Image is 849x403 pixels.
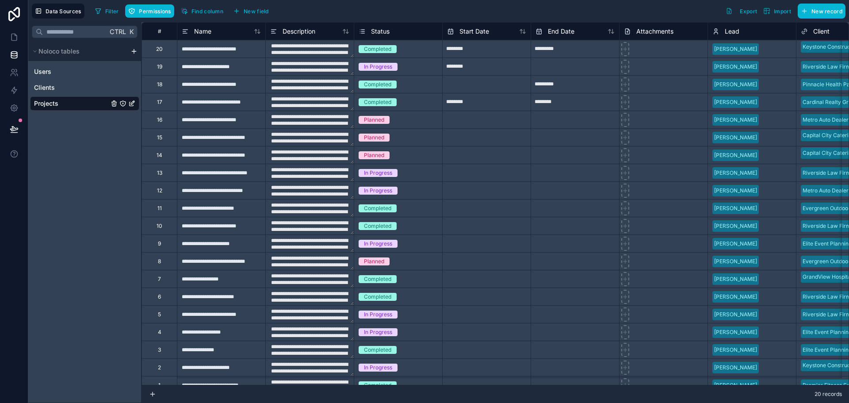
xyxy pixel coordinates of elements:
span: Permissions [139,8,171,15]
div: 11 [157,205,162,212]
div: [PERSON_NAME] [714,222,757,230]
div: [PERSON_NAME] [714,134,757,142]
a: Clients [34,83,109,92]
div: Completed [364,381,391,389]
div: 5 [158,311,161,318]
div: [PERSON_NAME] [714,169,757,177]
div: Completed [364,81,391,88]
div: 4 [158,329,161,336]
div: [PERSON_NAME] [714,45,757,53]
div: Completed [364,45,391,53]
div: 12 [157,187,162,194]
div: Projects [30,96,139,111]
span: Start Date [459,27,489,36]
div: [PERSON_NAME] [714,311,757,319]
div: [PERSON_NAME] [714,364,757,372]
button: Permissions [125,4,174,18]
div: 18 [157,81,162,88]
a: Projects [34,99,109,108]
div: 9 [158,240,161,247]
span: New field [244,8,269,15]
div: Clients [30,81,139,95]
span: 20 records [815,391,842,398]
div: [PERSON_NAME] [714,293,757,301]
div: Planned [364,116,384,124]
div: Planned [364,257,384,265]
div: [PERSON_NAME] [714,151,757,159]
div: [PERSON_NAME] [714,63,757,71]
a: Users [34,67,109,76]
div: [PERSON_NAME] [714,98,757,106]
div: # [149,28,170,35]
div: 10 [157,223,162,230]
div: 13 [157,169,162,177]
div: 14 [157,152,162,159]
div: [PERSON_NAME] [714,204,757,212]
span: Export [740,8,757,15]
div: 19 [157,63,162,70]
div: scrollable content [28,42,141,133]
button: Find column [178,4,226,18]
span: Name [194,27,211,36]
span: Ctrl [109,26,127,37]
button: Filter [92,4,122,18]
span: Users [34,67,51,76]
span: Clients [34,83,55,92]
span: Data Sources [46,8,81,15]
span: Description [283,27,315,36]
div: [PERSON_NAME] [714,328,757,336]
div: [PERSON_NAME] [714,187,757,195]
div: [PERSON_NAME] [714,240,757,248]
div: 15 [157,134,162,141]
span: Status [371,27,390,36]
div: [PERSON_NAME] [714,275,757,283]
span: Projects [34,99,58,108]
div: In Progress [364,240,392,248]
span: Import [774,8,791,15]
span: K [128,29,134,35]
div: In Progress [364,364,392,372]
button: Export [723,4,760,19]
div: 16 [157,116,162,123]
div: [PERSON_NAME] [714,116,757,124]
div: Completed [364,222,391,230]
div: 7 [158,276,161,283]
div: 8 [158,258,161,265]
button: Noloco tables [30,45,127,58]
div: Completed [364,293,391,301]
div: 3 [158,346,161,353]
span: End Date [548,27,574,36]
a: Permissions [125,4,177,18]
span: Lead [725,27,739,36]
div: Completed [364,98,391,106]
span: Find column [191,8,223,15]
div: [PERSON_NAME] [714,381,757,389]
div: [PERSON_NAME] [714,346,757,354]
div: In Progress [364,311,392,319]
div: 20 [156,46,163,53]
button: New field [230,4,272,18]
div: Planned [364,151,384,159]
span: Noloco tables [38,47,80,56]
button: Import [760,4,794,19]
span: Filter [105,8,119,15]
div: 6 [158,293,161,300]
span: Attachments [636,27,673,36]
div: In Progress [364,328,392,336]
div: 17 [157,99,162,106]
div: [PERSON_NAME] [714,81,757,88]
div: 2 [158,364,161,371]
button: Data Sources [32,4,84,19]
div: 1 [158,382,161,389]
div: Completed [364,346,391,354]
div: Completed [364,204,391,212]
div: [PERSON_NAME] [714,257,757,265]
div: Planned [364,134,384,142]
div: Completed [364,275,391,283]
span: Client [813,27,830,36]
div: In Progress [364,63,392,71]
span: New record [811,8,842,15]
a: New record [794,4,845,19]
button: New record [798,4,845,19]
div: Users [30,65,139,79]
